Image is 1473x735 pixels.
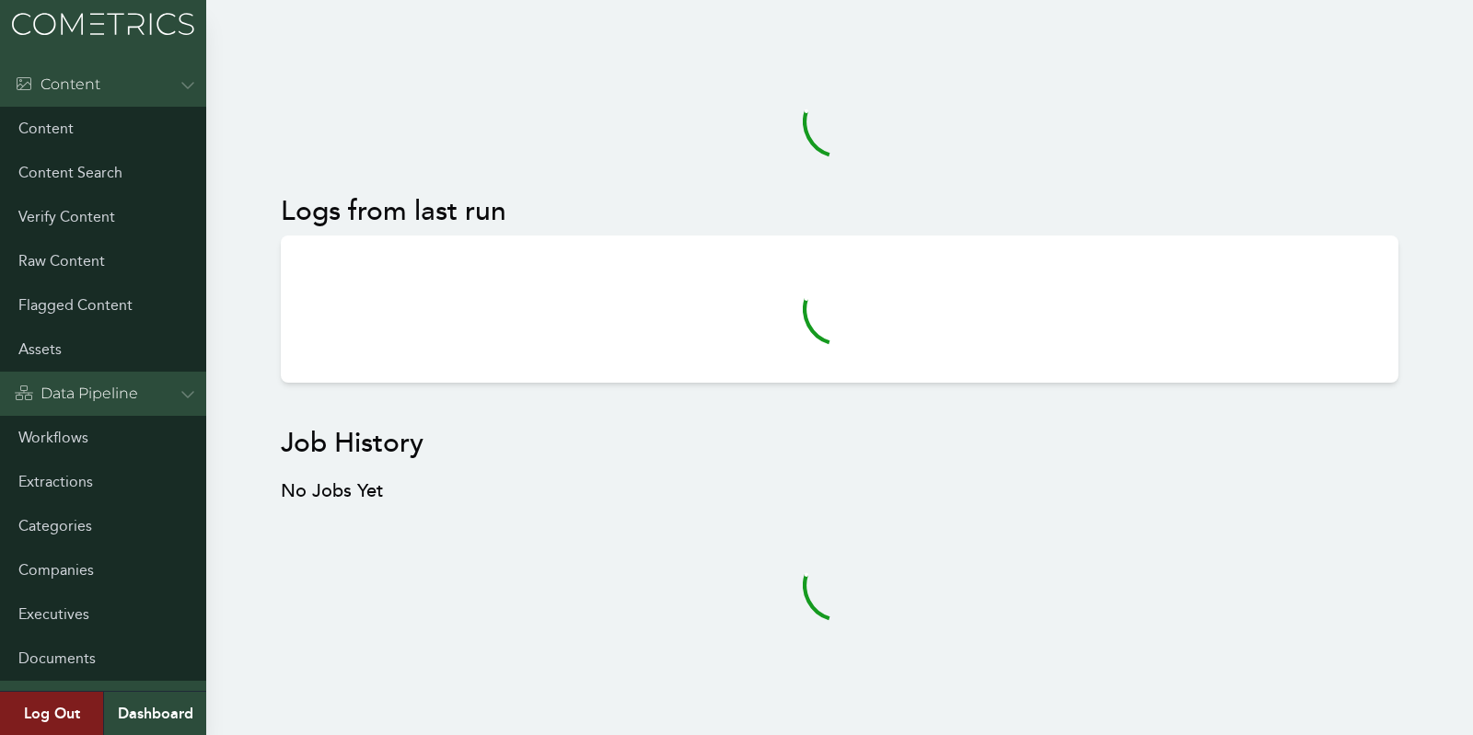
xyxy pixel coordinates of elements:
[15,383,138,405] div: Data Pipeline
[281,478,1398,504] h3: No Jobs Yet
[281,195,1398,228] h2: Logs from last run
[803,85,876,158] svg: audio-loading
[803,548,876,622] svg: audio-loading
[103,692,206,735] a: Dashboard
[281,427,1398,460] h2: Job History
[15,74,100,96] div: Content
[803,272,876,346] svg: audio-loading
